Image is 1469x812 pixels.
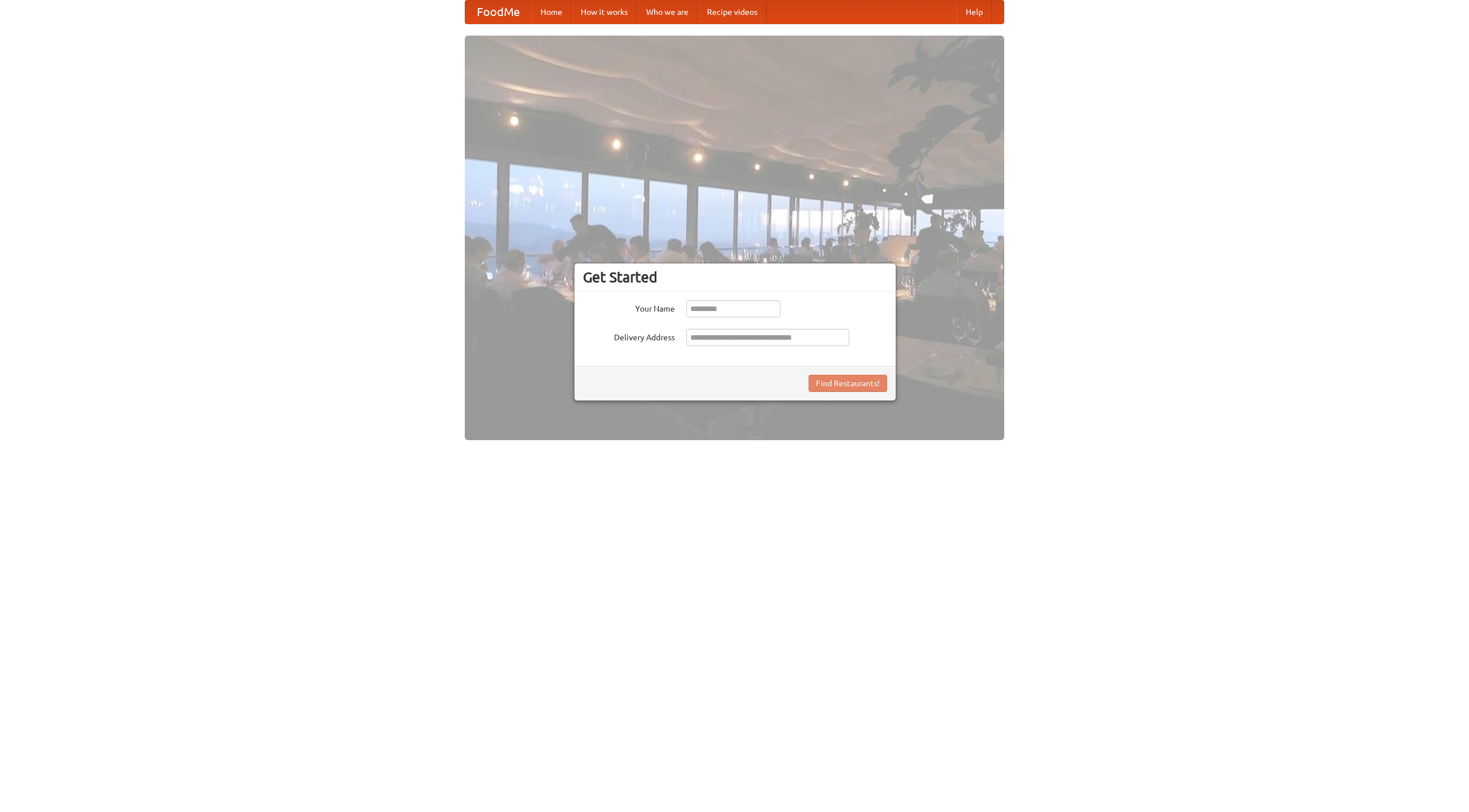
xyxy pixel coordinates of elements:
a: FoodMe [465,1,531,24]
a: Home [531,1,572,24]
a: Recipe videos [698,1,767,24]
a: Who we are [637,1,698,24]
label: Delivery Address [583,329,675,343]
h3: Get Started [583,269,887,286]
a: How it works [572,1,637,24]
button: Find Restaurants! [809,375,887,392]
a: Help [957,1,992,24]
label: Your Name [583,300,675,314]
